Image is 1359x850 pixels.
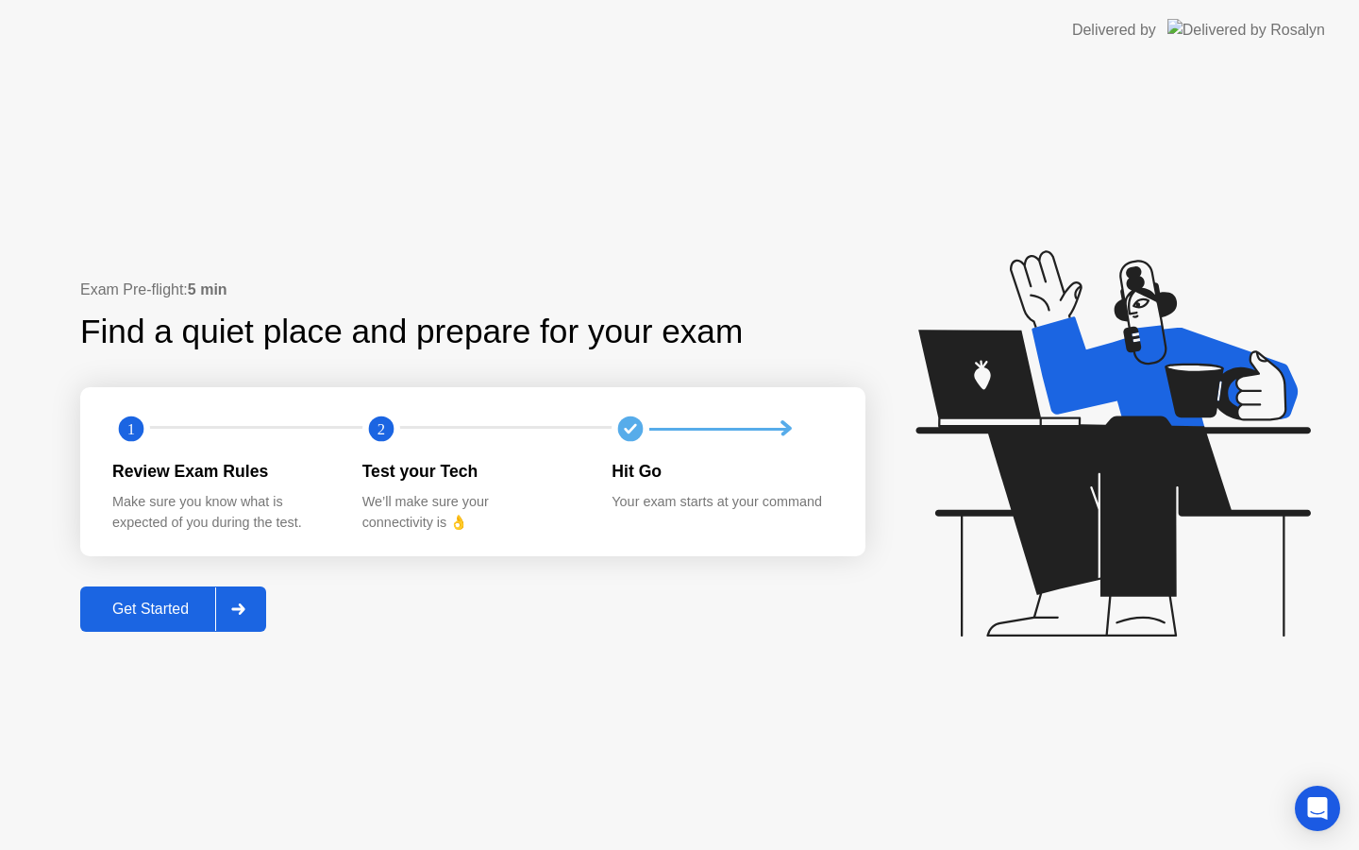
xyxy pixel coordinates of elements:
[612,492,831,513] div: Your exam starts at your command
[1295,786,1340,831] div: Open Intercom Messenger
[1167,19,1325,41] img: Delivered by Rosalyn
[86,601,215,618] div: Get Started
[80,307,746,357] div: Find a quiet place and prepare for your exam
[112,492,332,533] div: Make sure you know what is expected of you during the test.
[80,279,865,301] div: Exam Pre-flight:
[112,459,332,484] div: Review Exam Rules
[1072,19,1156,42] div: Delivered by
[80,586,266,632] button: Get Started
[127,420,135,438] text: 1
[377,420,385,438] text: 2
[612,459,831,484] div: Hit Go
[362,492,582,533] div: We’ll make sure your connectivity is 👌
[362,459,582,484] div: Test your Tech
[188,281,227,297] b: 5 min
